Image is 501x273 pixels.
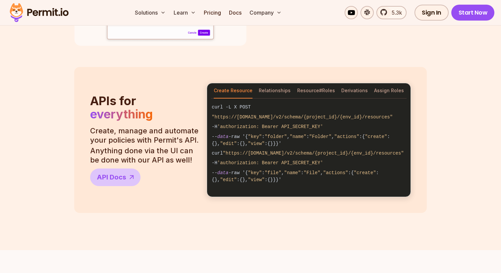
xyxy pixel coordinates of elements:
[207,122,411,132] code: -H
[226,6,244,19] a: Docs
[207,132,411,148] code: -- -raw '{ : , : , :{ :{}, :{}, :{}}}'
[284,170,301,175] span: "name"
[90,169,140,186] a: API Docs
[217,170,229,175] span: data
[248,177,264,182] span: "view"
[217,134,229,139] span: data
[374,83,404,99] button: Assign Roles
[388,9,402,17] span: 5.3k
[212,114,393,120] span: "https://[DOMAIN_NAME]/v2/schema/{project_id}/{env_id}/resources"
[451,5,495,21] a: Start Now
[90,126,199,145] p: Create, manage and automate your policies with Permit's API.
[415,5,449,21] a: Sign In
[207,102,411,112] code: curl -L X POST
[304,170,320,175] span: "File"
[259,83,291,99] button: Relationships
[248,170,262,175] span: "key"
[217,160,323,166] span: 'authorization: Bearer API_SECRET_KEY'
[290,134,306,139] span: "name"
[248,141,264,146] span: "view"
[207,168,411,184] code: -- -raw '{ : , : , :{ :{}, :{}, :{}}}'
[223,151,404,156] span: "https://[DOMAIN_NAME]/v2/schema/{project_id}/{env_id}/resources"
[90,107,153,121] span: everything
[7,1,72,24] img: Permit logo
[201,6,224,19] a: Pricing
[265,170,281,175] span: "file"
[323,170,348,175] span: "actions"
[248,134,262,139] span: "key"
[309,134,331,139] span: "Folder"
[247,6,284,19] button: Company
[376,6,407,19] a: 5.3k
[334,134,360,139] span: "actions"
[90,146,199,165] p: Anything done via the UI can be done with our API as well!
[207,149,411,158] code: curl
[220,141,237,146] span: "edit"
[354,170,376,175] span: "create"
[341,83,368,99] button: Derivations
[90,94,136,108] span: APIs for
[97,172,126,182] span: API Docs
[217,124,323,129] span: 'authorization: Bearer API_SECRET_KEY'
[207,158,411,168] code: -H
[297,83,335,99] button: Resource#Roles
[365,134,387,139] span: "create"
[214,83,252,99] button: Create Resource
[265,134,287,139] span: "folder"
[220,177,237,182] span: "edit"
[171,6,198,19] button: Learn
[132,6,168,19] button: Solutions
